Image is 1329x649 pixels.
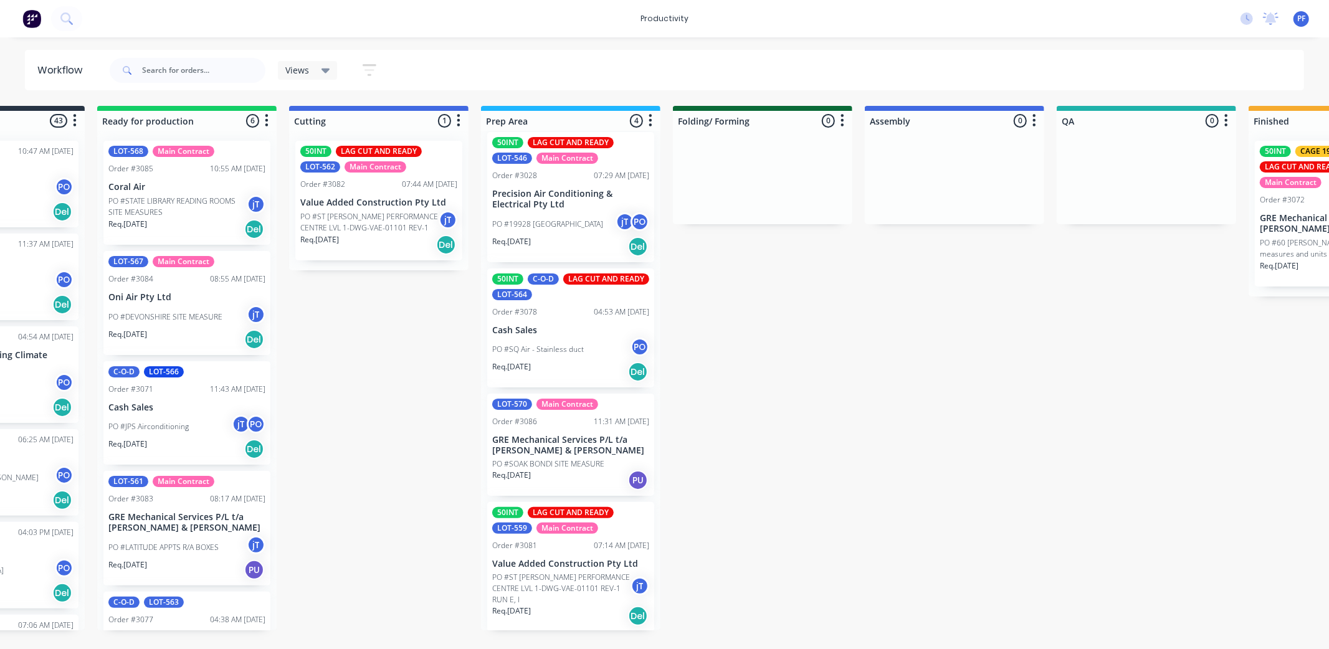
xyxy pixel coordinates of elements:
[402,179,457,190] div: 07:44 AM [DATE]
[247,305,265,324] div: jT
[1260,194,1305,206] div: Order #3072
[616,212,634,231] div: jT
[300,179,345,190] div: Order #3082
[153,476,214,487] div: Main Contract
[536,153,598,164] div: Main Contract
[536,399,598,410] div: Main Contract
[108,146,148,157] div: LOT-568
[153,146,214,157] div: Main Contract
[492,507,523,518] div: 50INT
[492,344,584,355] p: PO #SQ Air - Stainless duct
[492,170,537,181] div: Order #3028
[594,170,649,181] div: 07:29 AM [DATE]
[232,415,250,433] div: jT
[108,182,265,192] p: Coral Air
[108,256,148,267] div: LOT-567
[55,373,74,392] div: PO
[487,268,654,388] div: 50INTC-O-DLAG CUT AND READYLOT-564Order #307804:53 AM [DATE]Cash SalesPO #SQ Air - Stainless duct...
[18,146,74,157] div: 10:47 AM [DATE]
[108,329,147,340] p: Req. [DATE]
[108,476,148,487] div: LOT-561
[108,614,153,625] div: Order #3077
[487,132,654,262] div: 50INTLAG CUT AND READYLOT-546Main ContractOrder #302807:29 AM [DATE]Precision Air Conditioning & ...
[108,311,222,323] p: PO #DEVONSHIRE SITE MEASURE
[300,211,439,234] p: PO #ST [PERSON_NAME] PERFORMANCE CENTRE LVL 1-DWG-VAE-01101 REV-1
[55,178,74,196] div: PO
[18,620,74,631] div: 07:06 AM [DATE]
[492,153,532,164] div: LOT-546
[563,273,649,285] div: LAG CUT AND READY
[528,507,614,518] div: LAG CUT AND READY
[628,606,648,626] div: Del
[108,542,219,553] p: PO #LATITUDE APPTS R/A BOXES
[52,202,72,222] div: Del
[210,273,265,285] div: 08:55 AM [DATE]
[1260,177,1322,188] div: Main Contract
[103,361,270,465] div: C-O-DLOT-566Order #307111:43 AM [DATE]Cash SalesPO #JPS AirconditioningjTPOReq.[DATE]Del
[108,196,247,218] p: PO #STATE LIBRARY READING ROOMS SITE MEASURES
[528,273,559,285] div: C-O-D
[345,161,406,173] div: Main Contract
[103,251,270,355] div: LOT-567Main ContractOrder #308408:55 AM [DATE]Oni Air Pty LtdPO #DEVONSHIRE SITE MEASUREjTReq.[DA...
[108,219,147,230] p: Req. [DATE]
[247,195,265,214] div: jT
[103,141,270,245] div: LOT-568Main ContractOrder #308510:55 AM [DATE]Coral AirPO #STATE LIBRARY READING ROOMS SITE MEASU...
[55,559,74,577] div: PO
[108,273,153,285] div: Order #3084
[631,338,649,356] div: PO
[594,540,649,551] div: 07:14 AM [DATE]
[1260,146,1291,157] div: 50INT
[492,189,649,210] p: Precision Air Conditioning & Electrical Pty Ltd
[336,146,422,157] div: LAG CUT AND READY
[108,366,140,377] div: C-O-D
[594,416,649,427] div: 11:31 AM [DATE]
[492,458,604,470] p: PO #SOAK BONDI SITE MEASURE
[52,397,72,417] div: Del
[108,493,153,505] div: Order #3083
[22,9,41,28] img: Factory
[247,415,265,433] div: PO
[18,239,74,250] div: 11:37 AM [DATE]
[492,361,531,372] p: Req. [DATE]
[628,237,648,257] div: Del
[18,434,74,445] div: 06:25 AM [DATE]
[108,421,189,432] p: PO #JPS Airconditioning
[492,470,531,481] p: Req. [DATE]
[487,502,654,632] div: 50INTLAG CUT AND READYLOT-559Main ContractOrder #308107:14 AM [DATE]Value Added Construction Pty ...
[492,572,631,605] p: PO #ST [PERSON_NAME] PERFORMANCE CENTRE LVL 1-DWG-VAE-01101 REV-1 RUN E, I
[285,64,309,77] span: Views
[492,559,649,569] p: Value Added Construction Pty Ltd
[492,219,603,230] p: PO #19928 [GEOGRAPHIC_DATA]
[144,597,184,608] div: LOT-563
[18,331,74,343] div: 04:54 AM [DATE]
[247,536,265,554] div: jT
[142,58,265,83] input: Search for orders...
[37,63,88,78] div: Workflow
[492,236,531,247] p: Req. [DATE]
[108,512,265,533] p: GRE Mechanical Services P/L t/a [PERSON_NAME] & [PERSON_NAME]
[492,137,523,148] div: 50INT
[487,394,654,496] div: LOT-570Main ContractOrder #308611:31 AM [DATE]GRE Mechanical Services P/L t/a [PERSON_NAME] & [PE...
[108,292,265,303] p: Oni Air Pty Ltd
[492,540,537,551] div: Order #3081
[631,577,649,595] div: jT
[536,523,598,534] div: Main Contract
[300,146,331,157] div: 50INT
[492,306,537,318] div: Order #3078
[492,273,523,285] div: 50INT
[295,141,462,260] div: 50INTLAG CUT AND READYLOT-562Main ContractOrder #308207:44 AM [DATE]Value Added Construction Pty ...
[631,212,649,231] div: PO
[594,306,649,318] div: 04:53 AM [DATE]
[244,329,264,349] div: Del
[153,256,214,267] div: Main Contract
[210,384,265,395] div: 11:43 AM [DATE]
[492,289,532,300] div: LOT-564
[244,439,264,459] div: Del
[52,490,72,510] div: Del
[492,325,649,336] p: Cash Sales
[628,470,648,490] div: PU
[244,219,264,239] div: Del
[103,471,270,585] div: LOT-561Main ContractOrder #308308:17 AM [DATE]GRE Mechanical Services P/L t/a [PERSON_NAME] & [PE...
[55,466,74,485] div: PO
[210,163,265,174] div: 10:55 AM [DATE]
